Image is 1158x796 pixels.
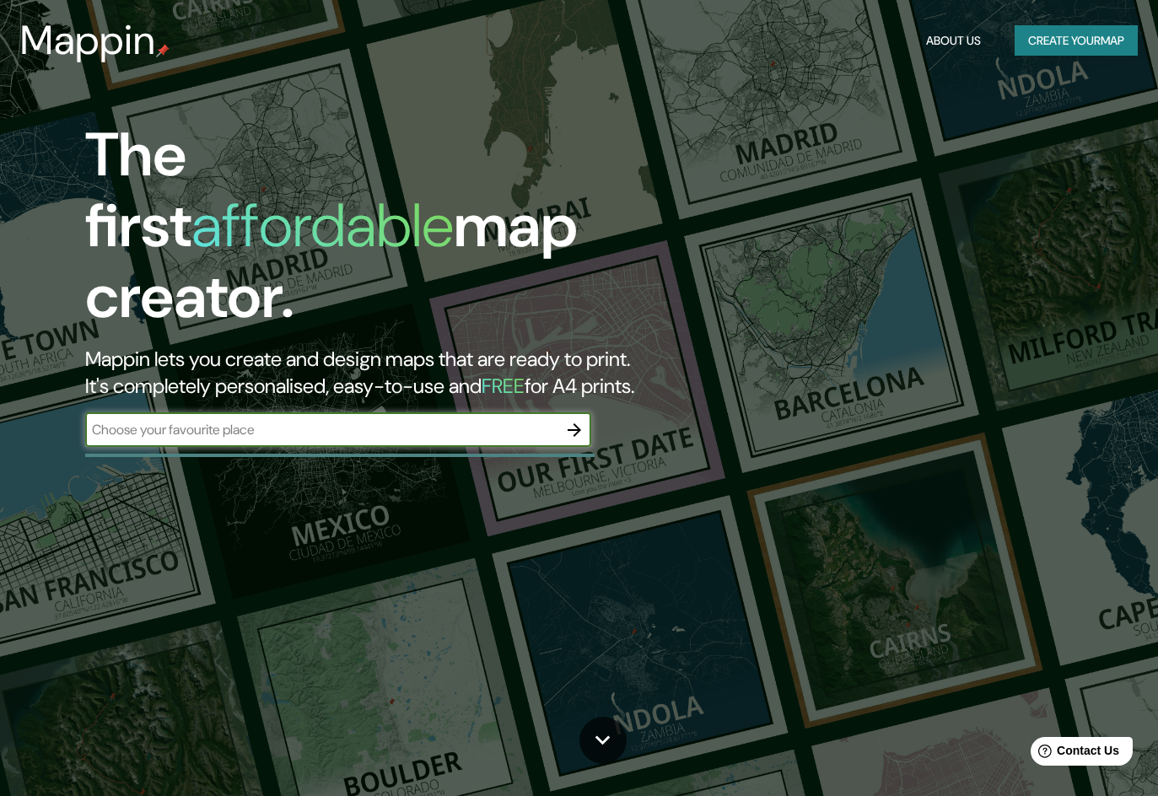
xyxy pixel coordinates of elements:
[85,346,665,400] h2: Mappin lets you create and design maps that are ready to print. It's completely personalised, eas...
[20,17,156,64] h3: Mappin
[85,420,557,439] input: Choose your favourite place
[1008,730,1139,777] iframe: Help widget launcher
[482,373,525,399] h5: FREE
[156,44,170,57] img: mappin-pin
[1015,25,1138,56] button: Create yourmap
[919,25,988,56] button: About Us
[191,186,454,265] h1: affordable
[85,120,665,346] h1: The first map creator.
